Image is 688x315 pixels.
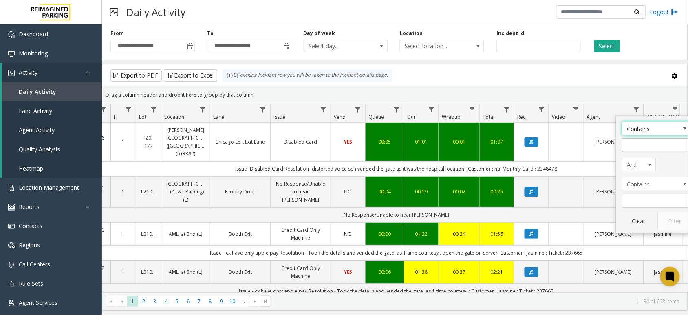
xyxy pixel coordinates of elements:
span: Total [483,113,494,120]
a: Booth Exit [215,268,265,276]
button: Export to PDF [110,69,162,82]
span: Page 2 [138,296,149,307]
a: No Response/Unable to hear [PERSON_NAME] [276,180,326,204]
a: 1 [116,188,131,195]
div: 00:01 [444,138,474,146]
a: 00:19 [409,188,434,195]
button: Clear [622,212,655,230]
a: 01:38 [409,268,434,276]
a: Agent Activity [2,120,102,140]
span: Activity [19,69,37,76]
span: Page 6 [183,296,194,307]
img: infoIcon.svg [227,72,233,79]
span: Page 3 [150,296,161,307]
button: Export to Excel [164,69,217,82]
a: L21063800 [141,268,156,276]
span: Go to the next page [251,298,258,305]
a: Chicago Left Exit Lane [215,138,265,146]
span: Quality Analysis [19,145,60,153]
span: Agent Filter Logic [622,158,656,172]
a: 01:01 [409,138,434,146]
span: Agent [587,113,600,120]
label: Location [400,30,423,37]
span: Wrapup [442,113,461,120]
span: Issue [273,113,285,120]
a: jasmine [649,268,677,276]
span: YES [344,138,352,145]
label: To [207,30,214,37]
a: Vend Filter Menu [353,104,364,115]
span: Heatmap [19,164,43,172]
div: Drag a column header and drop it here to group by that column [102,88,688,102]
a: Daily Activity [2,82,102,101]
img: 'icon' [8,281,15,287]
span: Rule Sets [19,280,43,287]
a: H Filter Menu [123,104,134,115]
span: Toggle popup [185,40,194,52]
span: Video [552,113,565,120]
span: Vend [334,113,346,120]
kendo-pager-info: 1 - 30 of 693 items [276,298,679,305]
img: 'icon' [8,31,15,38]
img: 'icon' [8,300,15,306]
div: By clicking Incident row you will be taken to the incident details page. [223,69,392,82]
a: Disabled Card [276,138,326,146]
a: L21063800 [141,230,156,238]
span: Lot [139,113,146,120]
div: 01:22 [409,230,434,238]
span: Daily Activity [19,88,56,95]
a: [PERSON_NAME][GEOGRAPHIC_DATA] ([GEOGRAPHIC_DATA]) (I) (R390) [166,126,205,157]
img: 'icon' [8,70,15,76]
span: Lane Activity [19,107,52,115]
h3: Daily Activity [122,2,190,22]
img: 'icon' [8,185,15,191]
a: 01:07 [485,138,509,146]
span: NO [344,231,352,237]
span: Reports [19,203,40,211]
a: 1 [116,138,131,146]
span: Contains [622,122,677,135]
a: Parker Filter Menu [670,104,681,115]
span: Regions [19,241,40,249]
div: 00:00 [370,230,399,238]
a: Credit Card Only Machine [276,226,326,242]
a: Total Filter Menu [501,104,512,115]
a: [GEOGRAPHIC_DATA] - (AT&T Parking) (L) [166,180,205,204]
a: [PERSON_NAME] [589,138,639,146]
span: Toggle popup [282,40,291,52]
span: Location Management [19,184,79,191]
a: Video Filter Menu [571,104,582,115]
span: H [114,113,117,120]
a: Date Filter Menu [98,104,109,115]
span: And [622,158,649,171]
label: Day of week [304,30,335,37]
div: Data table [102,104,688,292]
img: 'icon' [8,223,15,230]
a: 00:06 [370,268,399,276]
a: [PERSON_NAME] [589,188,639,195]
img: logout [671,8,678,16]
a: Booth Exit [215,230,265,238]
span: Contains [622,177,677,191]
a: Wrapup Filter Menu [467,104,478,115]
a: AMLI at 2nd (L) [166,268,205,276]
div: 00:04 [370,188,399,195]
div: 01:56 [485,230,509,238]
span: Contacts [19,222,42,230]
a: L21003700 [141,188,156,195]
a: Location Filter Menu [197,104,208,115]
a: Lane Activity [2,101,102,120]
a: 00:37 [444,268,474,276]
a: 02:21 [485,268,509,276]
a: Lot Filter Menu [148,104,159,115]
a: I20-177 [141,134,156,149]
span: Go to the next page [249,296,260,307]
a: [PERSON_NAME] [589,230,639,238]
a: NO [336,188,360,195]
a: YES [336,138,360,146]
div: 00:25 [485,188,509,195]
